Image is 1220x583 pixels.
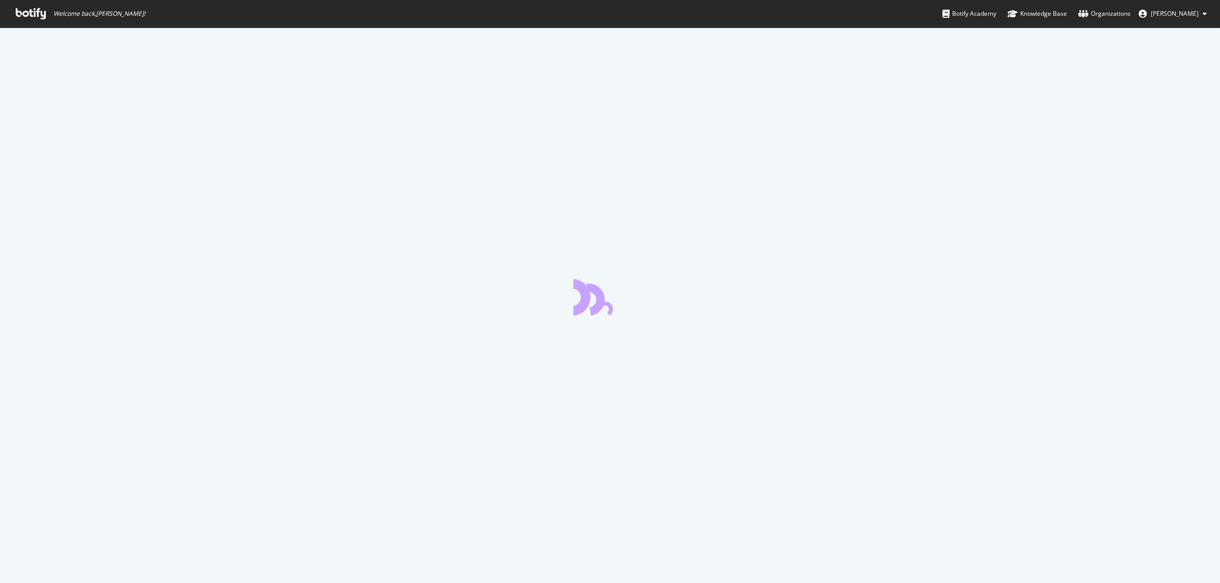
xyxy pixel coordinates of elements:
[573,279,647,315] div: animation
[942,9,996,19] div: Botify Academy
[1078,9,1131,19] div: Organizations
[1151,9,1199,18] span: Matt Smiles
[1131,6,1215,22] button: [PERSON_NAME]
[53,10,145,18] span: Welcome back, [PERSON_NAME] !
[1008,9,1067,19] div: Knowledge Base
